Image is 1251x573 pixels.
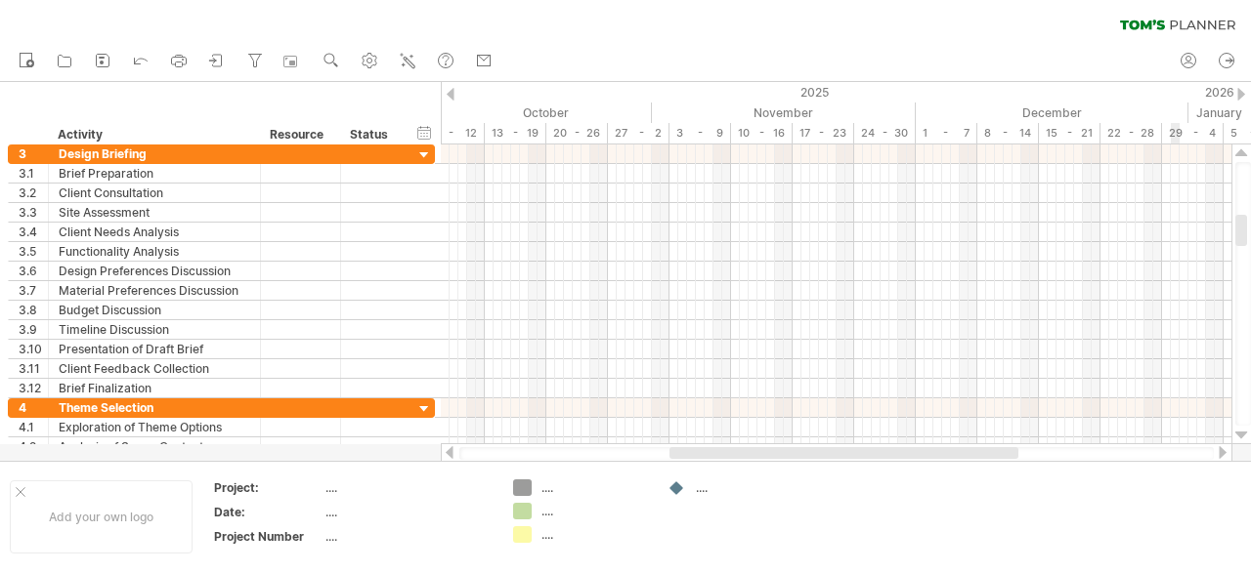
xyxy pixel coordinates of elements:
div: Client Needs Analysis [59,223,250,241]
div: 3.5 [19,242,48,261]
div: Status [350,125,393,144]
div: Brief Preparation [59,164,250,183]
div: Design Preferences Discussion [59,262,250,280]
div: 3 - 9 [669,123,731,143]
div: .... [325,479,490,496]
div: 3.8 [19,301,48,319]
div: Timeline Discussion [59,320,250,339]
div: Brief Finalization [59,379,250,397]
div: 3.6 [19,262,48,280]
div: Date: [214,504,322,520]
div: 17 - 23 [793,123,854,143]
div: 6 - 12 [423,123,485,143]
div: .... [325,528,490,545]
div: Budget Discussion [59,301,250,319]
div: 3.2 [19,184,48,202]
div: Add your own logo [10,480,193,553]
div: 3.4 [19,223,48,241]
div: 24 - 30 [854,123,916,143]
div: 4.2 [19,437,48,456]
div: November 2025 [652,102,916,123]
div: Exploration of Theme Options [59,418,250,436]
div: Design Briefing [59,144,250,163]
div: .... [541,526,648,543]
div: Theme Selection [59,398,250,417]
div: .... [541,479,648,496]
div: Resource [270,125,329,144]
div: 29 - 4 [1162,123,1224,143]
div: .... [541,503,648,519]
div: 3.9 [19,320,48,339]
div: 3.12 [19,379,48,397]
div: Activity [58,125,249,144]
div: December 2025 [916,102,1188,123]
div: 15 - 21 [1039,123,1100,143]
div: 10 - 16 [731,123,793,143]
div: 3.10 [19,340,48,358]
div: Functionality Analysis [59,242,250,261]
div: 22 - 28 [1100,123,1162,143]
div: 1 - 7 [916,123,977,143]
div: 8 - 14 [977,123,1039,143]
div: .... [696,479,802,496]
div: 20 - 26 [546,123,608,143]
div: 3.1 [19,164,48,183]
div: Project Number [214,528,322,545]
div: Client Consultation [59,184,250,202]
div: Presentation of Draft Brief [59,340,250,358]
div: .... [325,504,490,520]
div: 13 - 19 [485,123,546,143]
div: Analysis of Space Context [59,437,250,456]
div: Client Feedback Collection [59,359,250,378]
div: 3.3 [19,203,48,222]
div: 27 - 2 [608,123,669,143]
div: 4.1 [19,418,48,436]
div: October 2025 [379,102,652,123]
div: Site Assessment [59,203,250,222]
div: Material Preferences Discussion [59,281,250,300]
div: 3.7 [19,281,48,300]
div: 3 [19,144,48,163]
div: 3.11 [19,359,48,378]
div: 4 [19,398,48,417]
div: Project: [214,479,322,496]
